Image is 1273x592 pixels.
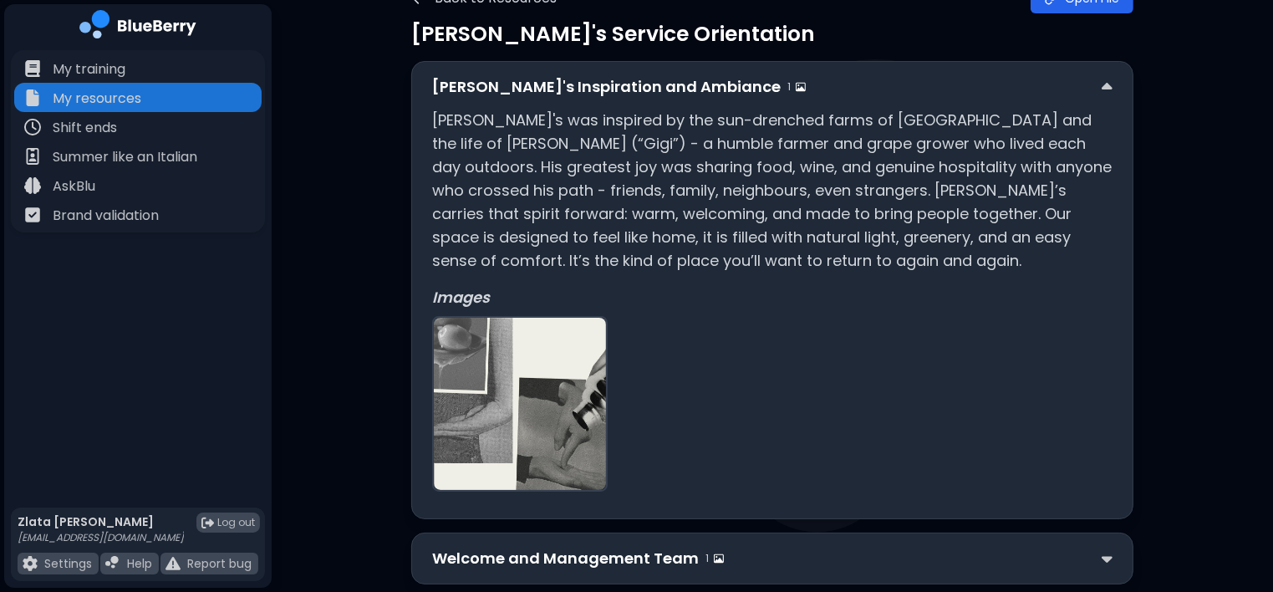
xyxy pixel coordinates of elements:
[24,60,41,77] img: file icon
[24,177,41,194] img: file icon
[1102,79,1113,96] img: down chevron
[1102,550,1113,568] img: down chevron
[432,547,699,570] p: Welcome and Management Team
[24,89,41,106] img: file icon
[53,147,197,167] p: Summer like an Italian
[53,176,95,196] p: AskBlu
[217,516,255,529] span: Log out
[714,554,724,564] img: image
[24,207,41,223] img: file icon
[434,318,606,490] img: A monochrome collage featuring hands, an egg, and pouring liquid.
[432,109,1113,273] p: [PERSON_NAME]'s was inspired by the sun-drenched farms of [GEOGRAPHIC_DATA] and the life of [PERS...
[105,556,120,571] img: file icon
[18,514,184,529] p: Zlata [PERSON_NAME]
[432,75,781,99] p: [PERSON_NAME]'s Inspiration and Ambiance
[23,556,38,571] img: file icon
[432,286,1113,309] p: Images
[53,89,141,109] p: My resources
[79,10,196,44] img: company logo
[787,80,806,94] div: 1
[24,148,41,165] img: file icon
[53,118,117,138] p: Shift ends
[44,556,92,571] p: Settings
[127,556,152,571] p: Help
[18,531,184,544] p: [EMAIL_ADDRESS][DOMAIN_NAME]
[165,556,181,571] img: file icon
[201,517,214,529] img: logout
[796,82,806,92] img: image
[24,119,41,135] img: file icon
[411,20,1133,48] p: [PERSON_NAME]'s Service Orientation
[53,59,125,79] p: My training
[53,206,159,226] p: Brand validation
[705,552,724,565] div: 1
[187,556,252,571] p: Report bug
